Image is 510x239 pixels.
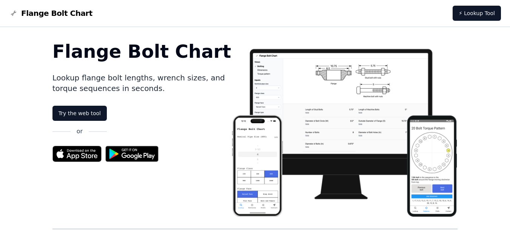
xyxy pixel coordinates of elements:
p: or [77,127,83,136]
img: Get it on Google Play [102,142,163,166]
p: Lookup flange bolt lengths, wrench sizes, and torque sequences in seconds. [52,72,231,94]
span: Flange Bolt Chart [21,8,92,19]
img: App Store badge for the Flange Bolt Chart app [52,146,102,162]
h1: Flange Bolt Chart [52,42,231,60]
img: Flange bolt chart app screenshot [231,42,458,217]
img: Flange Bolt Chart Logo [9,9,18,18]
a: ⚡ Lookup Tool [453,6,501,21]
a: Try the web tool [52,106,107,121]
a: Flange Bolt Chart LogoFlange Bolt Chart [9,8,92,19]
